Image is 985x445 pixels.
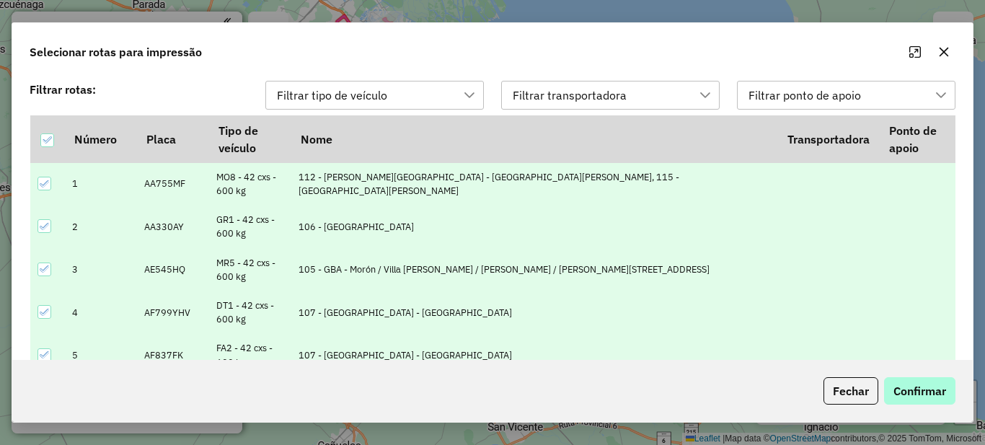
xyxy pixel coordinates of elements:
[777,115,879,163] th: Transportadora
[64,115,136,163] th: Número
[272,81,392,109] div: Filtrar tipo de veículo
[136,291,208,333] td: AF799YHV
[823,377,878,405] button: Fechar
[30,43,202,61] span: Selecionar rotas para impressão
[208,206,291,248] td: GR1 - 42 cxs - 600 kg
[904,40,927,63] button: Maximize
[508,81,632,109] div: Filtrar transportadora
[64,248,136,291] td: 3
[208,163,291,206] td: MO8 - 42 cxs - 600 kg
[208,334,291,376] td: FA2 - 42 cxs - 600 kg
[208,115,291,163] th: Tipo de veículo
[64,291,136,333] td: 4
[30,82,96,97] strong: Filtrar rotas:
[291,206,778,248] td: 106 - [GEOGRAPHIC_DATA]
[884,377,955,405] button: Confirmar
[880,115,955,163] th: Ponto de apoio
[136,334,208,376] td: AF837FK
[136,163,208,206] td: AA755MF
[743,81,866,109] div: Filtrar ponto de apoio
[208,291,291,333] td: DT1 - 42 cxs - 600 kg
[291,115,778,163] th: Nome
[291,163,778,206] td: 112 - [PERSON_NAME][GEOGRAPHIC_DATA] - [GEOGRAPHIC_DATA][PERSON_NAME], 115 - [GEOGRAPHIC_DATA][PE...
[136,248,208,291] td: AE545HQ
[64,206,136,248] td: 2
[208,248,291,291] td: MR5 - 42 cxs - 600 kg
[291,291,778,333] td: 107 - [GEOGRAPHIC_DATA] - [GEOGRAPHIC_DATA]
[136,115,208,163] th: Placa
[64,334,136,376] td: 5
[291,334,778,376] td: 107 - [GEOGRAPHIC_DATA] - [GEOGRAPHIC_DATA]
[64,163,136,206] td: 1
[291,248,778,291] td: 105 - GBA - Morón / Villa [PERSON_NAME] / [PERSON_NAME] / [PERSON_NAME][STREET_ADDRESS]
[136,206,208,248] td: AA330AY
